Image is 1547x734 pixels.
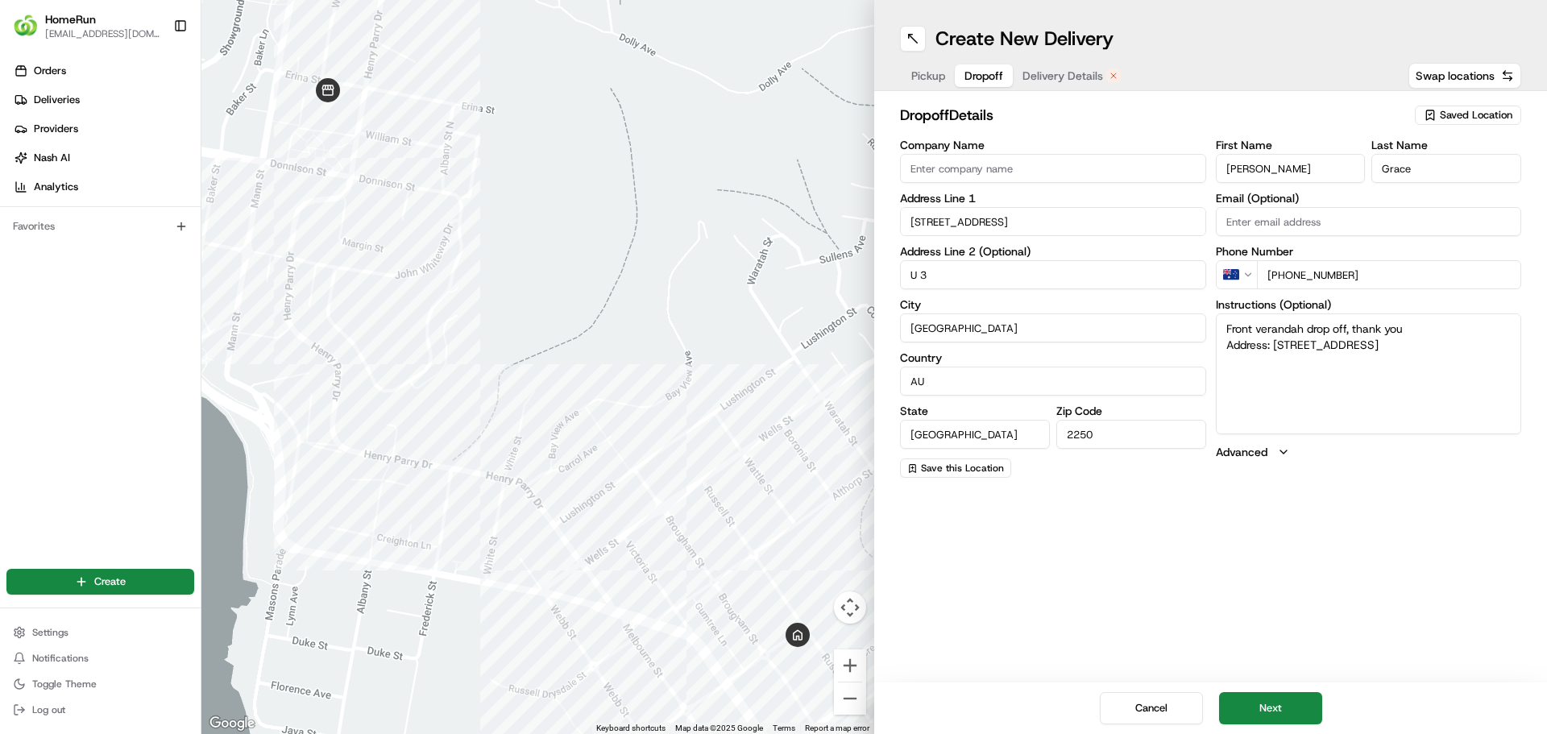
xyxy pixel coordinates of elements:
[6,214,194,239] div: Favorites
[1100,692,1203,724] button: Cancel
[6,6,167,45] button: HomeRunHomeRun[EMAIL_ADDRESS][DOMAIN_NAME]
[935,26,1114,52] h1: Create New Delivery
[834,682,866,715] button: Zoom out
[136,235,149,248] div: 💻
[1416,68,1495,84] span: Swap locations
[6,174,201,200] a: Analytics
[6,58,201,84] a: Orders
[6,569,194,595] button: Create
[16,235,29,248] div: 📗
[6,673,194,695] button: Toggle Theme
[6,116,201,142] a: Providers
[900,458,1011,478] button: Save this Location
[205,713,259,734] img: Google
[130,227,265,256] a: 💻API Documentation
[900,139,1206,151] label: Company Name
[34,180,78,194] span: Analytics
[152,234,259,250] span: API Documentation
[805,724,869,732] a: Report a map error
[1216,154,1366,183] input: Enter first name
[1216,139,1366,151] label: First Name
[900,420,1050,449] input: Enter state
[32,652,89,665] span: Notifications
[16,64,293,90] p: Welcome 👋
[160,273,195,285] span: Pylon
[94,574,126,589] span: Create
[32,703,65,716] span: Log out
[16,16,48,48] img: Nash
[1022,68,1103,84] span: Delivery Details
[1371,139,1521,151] label: Last Name
[1216,193,1522,204] label: Email (Optional)
[45,11,96,27] button: HomeRun
[16,154,45,183] img: 1736555255976-a54dd68f-1ca7-489b-9aae-adbdc363a1c4
[900,352,1206,363] label: Country
[32,234,123,250] span: Knowledge Base
[6,145,201,171] a: Nash AI
[773,724,795,732] a: Terms (opens in new tab)
[1415,104,1521,126] button: Saved Location
[32,678,97,690] span: Toggle Theme
[32,626,68,639] span: Settings
[900,246,1206,257] label: Address Line 2 (Optional)
[1408,63,1521,89] button: Swap locations
[834,591,866,624] button: Map camera controls
[1440,108,1512,122] span: Saved Location
[114,272,195,285] a: Powered byPylon
[900,367,1206,396] input: Enter country
[900,313,1206,342] input: Enter city
[921,462,1004,475] span: Save this Location
[911,68,945,84] span: Pickup
[13,13,39,39] img: HomeRun
[1056,420,1206,449] input: Enter zip code
[55,170,204,183] div: We're available if you need us!
[34,64,66,78] span: Orders
[596,723,666,734] button: Keyboard shortcuts
[1216,444,1522,460] button: Advanced
[1216,444,1267,460] label: Advanced
[1371,154,1521,183] input: Enter last name
[900,260,1206,289] input: Apartment, suite, unit, etc.
[900,299,1206,310] label: City
[964,68,1003,84] span: Dropoff
[900,104,1405,126] h2: dropoff Details
[1216,207,1522,236] input: Enter email address
[1219,692,1322,724] button: Next
[1056,405,1206,417] label: Zip Code
[10,227,130,256] a: 📗Knowledge Base
[34,151,70,165] span: Nash AI
[900,207,1206,236] input: Enter address
[55,154,264,170] div: Start new chat
[6,621,194,644] button: Settings
[1216,299,1522,310] label: Instructions (Optional)
[274,159,293,178] button: Start new chat
[1216,313,1522,434] textarea: Front verandah drop off, thank you Address: [STREET_ADDRESS]
[6,699,194,721] button: Log out
[6,87,201,113] a: Deliveries
[900,154,1206,183] input: Enter company name
[34,93,80,107] span: Deliveries
[900,193,1206,204] label: Address Line 1
[34,122,78,136] span: Providers
[675,724,763,732] span: Map data ©2025 Google
[1216,246,1522,257] label: Phone Number
[42,104,266,121] input: Clear
[834,649,866,682] button: Zoom in
[1257,260,1522,289] input: Enter phone number
[6,647,194,670] button: Notifications
[205,713,259,734] a: Open this area in Google Maps (opens a new window)
[900,405,1050,417] label: State
[45,27,160,40] button: [EMAIL_ADDRESS][DOMAIN_NAME]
